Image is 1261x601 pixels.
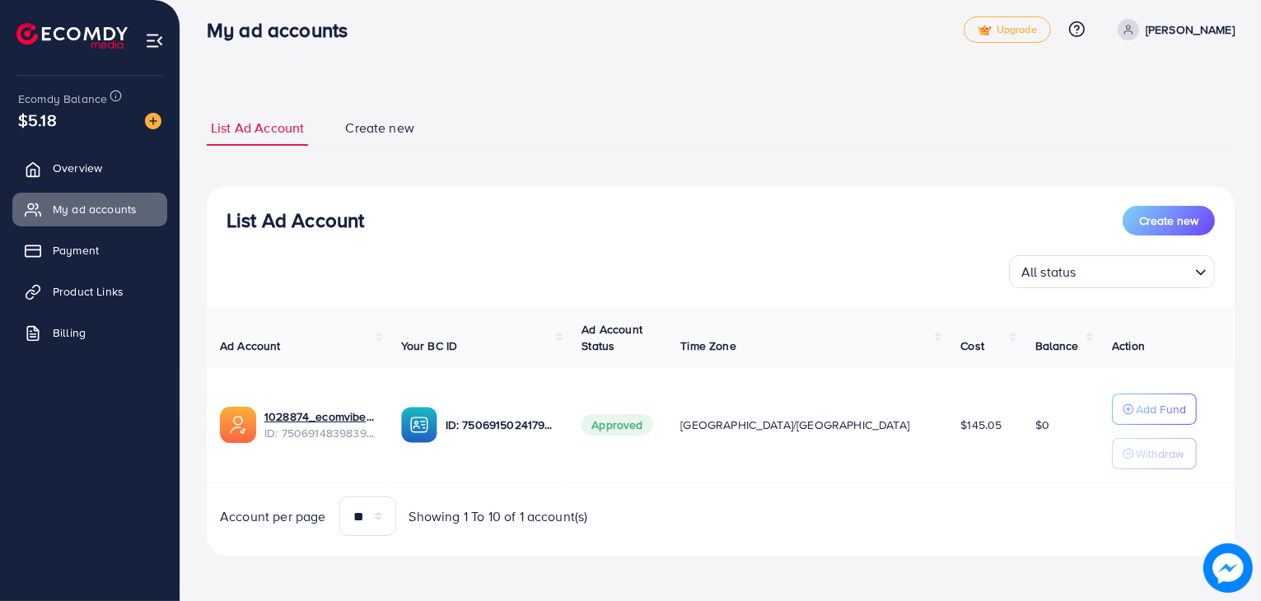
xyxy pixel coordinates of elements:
[401,338,458,354] span: Your BC ID
[978,25,992,36] img: tick
[680,338,736,354] span: Time Zone
[220,407,256,443] img: ic-ads-acc.e4c84228.svg
[145,113,161,129] img: image
[680,417,909,433] span: [GEOGRAPHIC_DATA]/[GEOGRAPHIC_DATA]
[1035,417,1049,433] span: $0
[1139,212,1198,229] span: Create new
[401,407,437,443] img: ic-ba-acc.ded83a64.svg
[345,119,414,137] span: Create new
[1123,206,1215,235] button: Create new
[12,234,167,267] a: Payment
[1111,19,1235,40] a: [PERSON_NAME]
[960,417,1002,433] span: $145.05
[264,408,375,442] div: <span class='underline'>1028874_ecomvibe23_1747839946964</span></br>7506914839839768584
[1136,444,1184,464] p: Withdraw
[227,208,364,232] h3: List Ad Account
[1112,394,1197,425] button: Add Fund
[12,275,167,308] a: Product Links
[581,414,652,436] span: Approved
[1035,338,1079,354] span: Balance
[1136,399,1186,419] p: Add Fund
[581,321,642,354] span: Ad Account Status
[960,338,984,354] span: Cost
[1009,255,1215,288] div: Search for option
[16,23,128,49] img: logo
[53,160,102,176] span: Overview
[1112,338,1145,354] span: Action
[1018,260,1080,284] span: All status
[53,201,137,217] span: My ad accounts
[1146,20,1235,40] p: [PERSON_NAME]
[53,283,124,300] span: Product Links
[264,408,375,425] a: 1028874_ecomvibe23_1747839946964
[18,91,107,107] span: Ecomdy Balance
[220,507,326,526] span: Account per page
[964,16,1051,43] a: tickUpgrade
[53,324,86,341] span: Billing
[1112,438,1197,469] button: Withdraw
[409,507,588,526] span: Showing 1 To 10 of 1 account(s)
[145,31,164,50] img: menu
[220,338,281,354] span: Ad Account
[1081,257,1189,284] input: Search for option
[1203,543,1253,593] img: image
[978,24,1037,36] span: Upgrade
[12,193,167,226] a: My ad accounts
[53,242,99,259] span: Payment
[264,425,375,441] span: ID: 7506914839839768584
[446,415,556,435] p: ID: 7506915024179691537
[207,18,361,42] h3: My ad accounts
[211,119,304,137] span: List Ad Account
[18,108,57,132] span: $5.18
[12,151,167,184] a: Overview
[12,316,167,349] a: Billing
